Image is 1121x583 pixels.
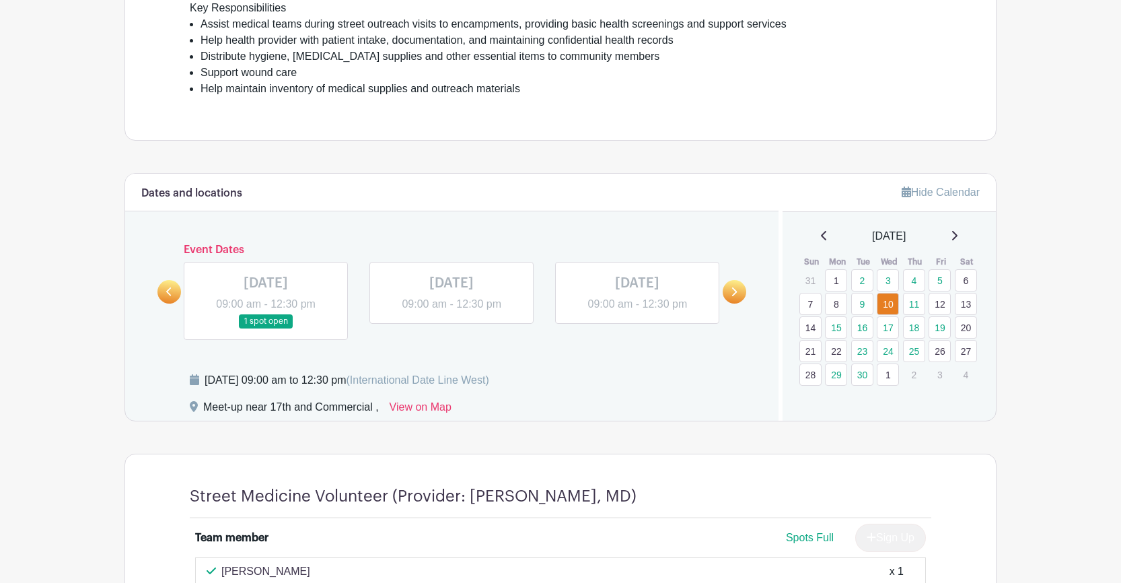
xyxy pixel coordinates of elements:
[851,269,873,291] a: 2
[825,316,847,339] a: 15
[876,255,902,269] th: Wed
[851,316,873,339] a: 16
[799,340,822,362] a: 21
[786,532,834,543] span: Spots Full
[903,340,925,362] a: 25
[390,399,451,421] a: View on Map
[929,340,951,362] a: 26
[929,293,951,315] a: 12
[877,293,899,315] a: 10
[181,244,723,256] h6: Event Dates
[799,293,822,315] a: 7
[195,530,268,546] div: Team member
[851,293,873,315] a: 9
[877,364,899,386] a: 1
[825,340,847,362] a: 22
[928,255,954,269] th: Fri
[799,270,822,291] p: 31
[201,16,931,32] li: Assist medical teams during street outreach visits to encampments, providing basic health screeni...
[201,65,931,81] li: Support wound care
[851,255,877,269] th: Tue
[955,293,977,315] a: 13
[851,364,873,386] a: 30
[877,316,899,339] a: 17
[955,316,977,339] a: 20
[201,81,931,97] li: Help maintain inventory of medical supplies and outreach materials
[903,269,925,291] a: 4
[824,255,851,269] th: Mon
[903,316,925,339] a: 18
[205,372,489,388] div: [DATE] 09:00 am to 12:30 pm
[201,32,931,48] li: Help health provider with patient intake, documentation, and maintaining confidential health records
[221,563,310,580] p: [PERSON_NAME]
[954,255,980,269] th: Sat
[955,364,977,385] p: 4
[799,316,822,339] a: 14
[799,364,822,386] a: 28
[190,487,637,506] h4: Street Medicine Volunteer (Provider: [PERSON_NAME], MD)
[201,48,931,65] li: Distribute hygiene, [MEDICAL_DATA] supplies and other essential items to community members
[825,269,847,291] a: 1
[877,269,899,291] a: 3
[825,293,847,315] a: 8
[825,364,847,386] a: 29
[799,255,825,269] th: Sun
[903,293,925,315] a: 11
[203,399,379,421] div: Meet-up near 17th and Commercial ,
[346,374,489,386] span: (International Date Line West)
[851,340,873,362] a: 23
[902,186,980,198] a: Hide Calendar
[903,364,925,385] p: 2
[955,269,977,291] a: 6
[890,563,904,580] div: x 1
[141,187,242,200] h6: Dates and locations
[902,255,929,269] th: Thu
[955,340,977,362] a: 27
[929,316,951,339] a: 19
[929,269,951,291] a: 5
[872,228,906,244] span: [DATE]
[929,364,951,385] p: 3
[877,340,899,362] a: 24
